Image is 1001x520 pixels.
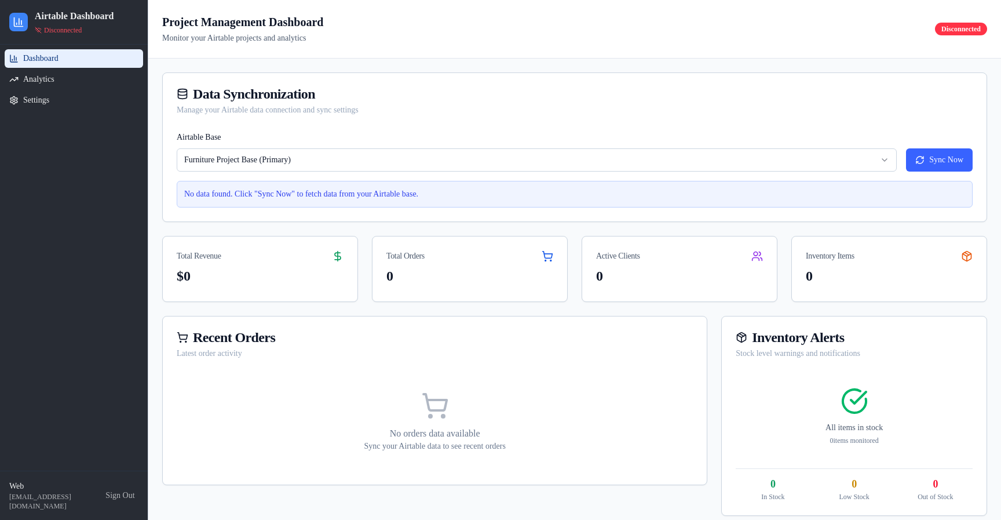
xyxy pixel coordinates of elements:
[5,49,143,68] a: Dashboard
[35,9,121,23] h2: Airtable Dashboard
[929,23,987,35] div: Disconnected
[386,267,553,285] div: 0
[5,70,143,89] a: Analytics
[99,485,138,506] button: Sign Out
[177,330,693,344] div: Recent Orders
[177,427,693,441] p: No orders data available
[177,250,228,262] div: Total Revenue
[736,436,973,445] p: 0 items monitored
[386,250,432,262] div: Total Orders
[162,14,341,30] h1: Project Management Dashboard
[177,87,973,101] div: Data Synchronization
[23,53,65,64] span: Dashboard
[736,492,810,501] div: In Stock
[817,492,892,501] div: Low Stock
[898,476,973,492] div: 0
[177,132,229,142] label: Airtable Base
[817,476,892,492] div: 0
[177,104,973,116] div: Manage your Airtable data connection and sync settings
[177,441,693,452] p: Sync your Airtable data to see recent orders
[736,330,973,344] div: Inventory Alerts
[23,74,58,85] span: Analytics
[596,267,763,285] div: 0
[23,94,54,106] span: Settings
[806,250,863,262] div: Inventory Items
[898,492,973,501] div: Out of Stock
[44,26,89,35] span: Disconnected
[5,91,143,110] a: Settings
[736,348,973,359] div: Stock level warnings and notifications
[901,148,973,172] button: Sync Now
[736,422,973,434] p: All items in stock
[184,188,965,200] p: No data found. Click "Sync Now" to fetch data from your Airtable base.
[177,267,344,285] div: $0
[596,250,648,262] div: Active Clients
[9,492,99,511] span: [EMAIL_ADDRESS][DOMAIN_NAME]
[9,481,99,492] span: Web
[177,348,693,359] div: Latest order activity
[736,476,810,492] div: 0
[162,32,341,44] p: Monitor your Airtable projects and analytics
[806,267,973,285] div: 0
